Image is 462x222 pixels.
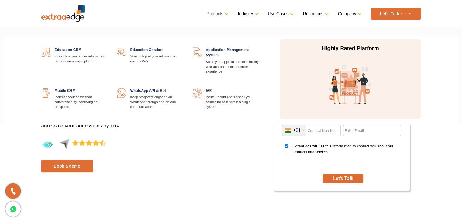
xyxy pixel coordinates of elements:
a: Let’s Talk [371,8,421,20]
a: Products [207,9,227,18]
a: Industry [238,9,257,18]
img: 4.4-aggregate-rating-by-users [41,139,106,151]
a: Resources [303,9,327,18]
input: ExtraaEdge will use this information to contact you about our products and services. [282,144,291,148]
a: Book a demo [41,160,93,172]
div: +91 [293,127,300,133]
a: Use Cases [268,9,292,18]
button: SUBMIT [323,174,363,183]
div: India (भारत): +91 [282,125,306,136]
input: Enter Contact Number [282,125,341,136]
span: Discover the edge of India’s Top Admission CRM designed to digitize, manage and scale your admiss... [41,114,220,129]
p: Highly Rated Platform [293,45,407,52]
a: Company [338,9,360,18]
input: Enter Email [343,125,401,136]
span: ExtraaEdge will use this information to contact you about our products and services. [293,144,399,166]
